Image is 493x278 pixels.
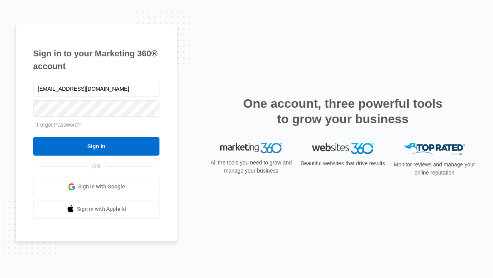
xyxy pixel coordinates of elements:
[391,161,478,177] p: Monitor reviews and manage your online reputation
[37,122,81,128] a: Forgot Password?
[404,143,465,156] img: Top Rated Local
[208,159,294,175] p: All the tools you need to grow and manage your business
[33,81,159,97] input: Email
[300,159,386,168] p: Beautiful websites that drive results
[87,163,106,171] span: OR
[33,200,159,219] a: Sign in with Apple Id
[33,137,159,156] input: Sign In
[33,47,159,73] h1: Sign in to your Marketing 360® account
[33,178,159,196] a: Sign in with Google
[220,143,282,154] img: Marketing 360
[78,183,125,191] span: Sign in with Google
[241,96,445,127] h2: One account, three powerful tools to grow your business
[77,205,126,213] span: Sign in with Apple Id
[312,143,374,154] img: Websites 360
